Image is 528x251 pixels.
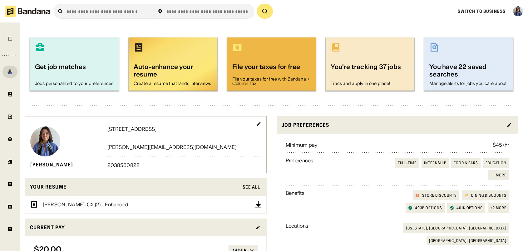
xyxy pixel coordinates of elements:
div: [STREET_ADDRESS] [107,126,261,131]
div: Benefits [286,190,304,213]
div: Create a resume that lands interviews [134,81,212,86]
div: Locations [286,223,308,245]
div: Full-time [398,160,417,165]
div: Jobs personalized to your preferences [35,81,114,86]
div: [PERSON_NAME] [30,161,73,168]
div: Your resume [30,183,239,191]
img: Bandana logotype [5,6,50,17]
a: Switch to Business [458,8,506,14]
div: File your taxes for free with Bandana + Column Tax! [232,77,311,86]
img: Profile photo [513,6,523,16]
div: Auto-enhance your resume [134,62,212,79]
div: [PERSON_NAME]-CX (2) - Enhanced [43,202,128,207]
div: 401k options [456,205,483,210]
div: Preferences [286,158,313,180]
div: [PERSON_NAME][EMAIL_ADDRESS][DOMAIN_NAME] [107,145,261,150]
div: Internship [424,160,446,165]
div: Job preferences [282,121,503,129]
div: Food & Bars [454,160,478,165]
div: [US_STATE], [GEOGRAPHIC_DATA], [GEOGRAPHIC_DATA] [406,226,506,231]
a: Profile photo [2,66,17,78]
div: $45/hr [493,142,509,147]
div: See All [243,185,260,189]
div: Manage alerts for jobs you care about [429,81,508,86]
div: 2038560828 [107,163,261,168]
div: Track and apply in one place! [331,81,409,86]
div: Education [486,160,506,165]
div: Minimum pay [286,142,318,147]
div: Current Pay [30,224,252,231]
div: Store discounts [422,193,456,198]
img: Profile photo [7,69,12,74]
div: +1 more [491,173,506,178]
div: Dining discounts [471,193,506,198]
div: [GEOGRAPHIC_DATA], [GEOGRAPHIC_DATA] [429,238,506,243]
div: +2 more [490,205,506,210]
div: You're tracking 37 jobs [331,62,409,79]
div: 403b options [415,205,442,210]
div: You have 22 saved searches [429,62,508,79]
div: File your taxes for free [232,62,311,74]
div: Get job matches [35,62,114,79]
